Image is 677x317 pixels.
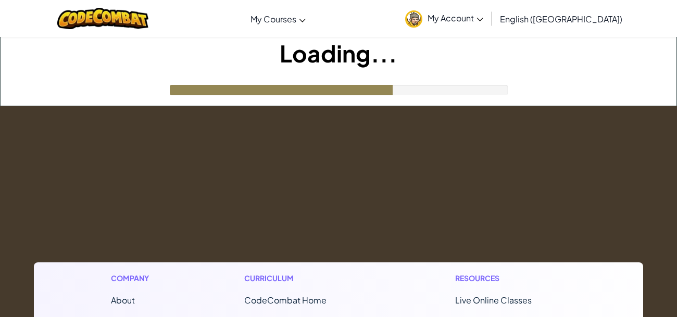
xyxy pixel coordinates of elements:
[245,5,311,33] a: My Courses
[455,273,566,284] h1: Resources
[495,5,628,33] a: English ([GEOGRAPHIC_DATA])
[428,12,483,23] span: My Account
[500,14,622,24] span: English ([GEOGRAPHIC_DATA])
[111,295,135,306] a: About
[111,273,159,284] h1: Company
[244,273,370,284] h1: Curriculum
[250,14,296,24] span: My Courses
[1,37,676,69] h1: Loading...
[57,8,148,29] img: CodeCombat logo
[400,2,488,35] a: My Account
[405,10,422,28] img: avatar
[455,295,532,306] a: Live Online Classes
[244,295,327,306] span: CodeCombat Home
